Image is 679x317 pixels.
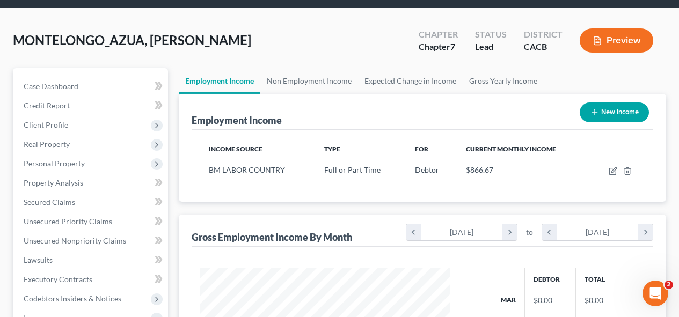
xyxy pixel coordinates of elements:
span: Lawsuits [24,255,53,264]
span: BM LABOR COUNTRY [209,165,285,174]
div: Gross Employment Income By Month [192,231,352,244]
span: $866.67 [466,165,493,174]
span: Real Property [24,139,70,149]
span: Codebtors Insiders & Notices [24,294,121,303]
a: Lawsuits [15,250,168,270]
a: Property Analysis [15,173,168,193]
div: [DATE] [421,224,503,240]
div: CACB [524,41,563,53]
span: Type [324,145,340,153]
td: $0.00 [575,290,630,311]
div: Lead [475,41,507,53]
div: District [524,28,563,41]
span: MONTELONGO_AZUA, [PERSON_NAME] [13,32,251,48]
th: Mar [486,290,525,311]
a: Executory Contracts [15,270,168,289]
th: Debtor [524,268,575,290]
i: chevron_right [502,224,517,240]
button: Preview [580,28,653,53]
span: to [526,227,533,238]
a: Unsecured Nonpriority Claims [15,231,168,250]
span: Unsecured Priority Claims [24,217,112,226]
span: Property Analysis [24,178,83,187]
span: Debtor [415,165,439,174]
i: chevron_right [638,224,653,240]
div: [DATE] [557,224,639,240]
span: Case Dashboard [24,82,78,91]
a: Secured Claims [15,193,168,212]
a: Case Dashboard [15,77,168,96]
span: Credit Report [24,101,70,110]
div: Employment Income [192,114,282,127]
i: chevron_left [406,224,421,240]
span: Personal Property [24,159,85,168]
div: Chapter [419,41,458,53]
th: Total [575,268,630,290]
div: $0.00 [534,295,567,306]
a: Employment Income [179,68,260,94]
button: New Income [580,102,649,122]
div: Status [475,28,507,41]
a: Gross Yearly Income [463,68,544,94]
span: Income Source [209,145,262,153]
span: Client Profile [24,120,68,129]
span: Unsecured Nonpriority Claims [24,236,126,245]
a: Expected Change in Income [358,68,463,94]
i: chevron_left [542,224,557,240]
iframe: Intercom live chat [643,281,668,306]
span: Executory Contracts [24,275,92,284]
span: For [415,145,428,153]
div: Chapter [419,28,458,41]
a: Non Employment Income [260,68,358,94]
span: 2 [665,281,673,289]
a: Unsecured Priority Claims [15,212,168,231]
span: Secured Claims [24,197,75,207]
span: Full or Part Time [324,165,381,174]
span: 7 [450,41,455,51]
span: Current Monthly Income [466,145,556,153]
a: Credit Report [15,96,168,115]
